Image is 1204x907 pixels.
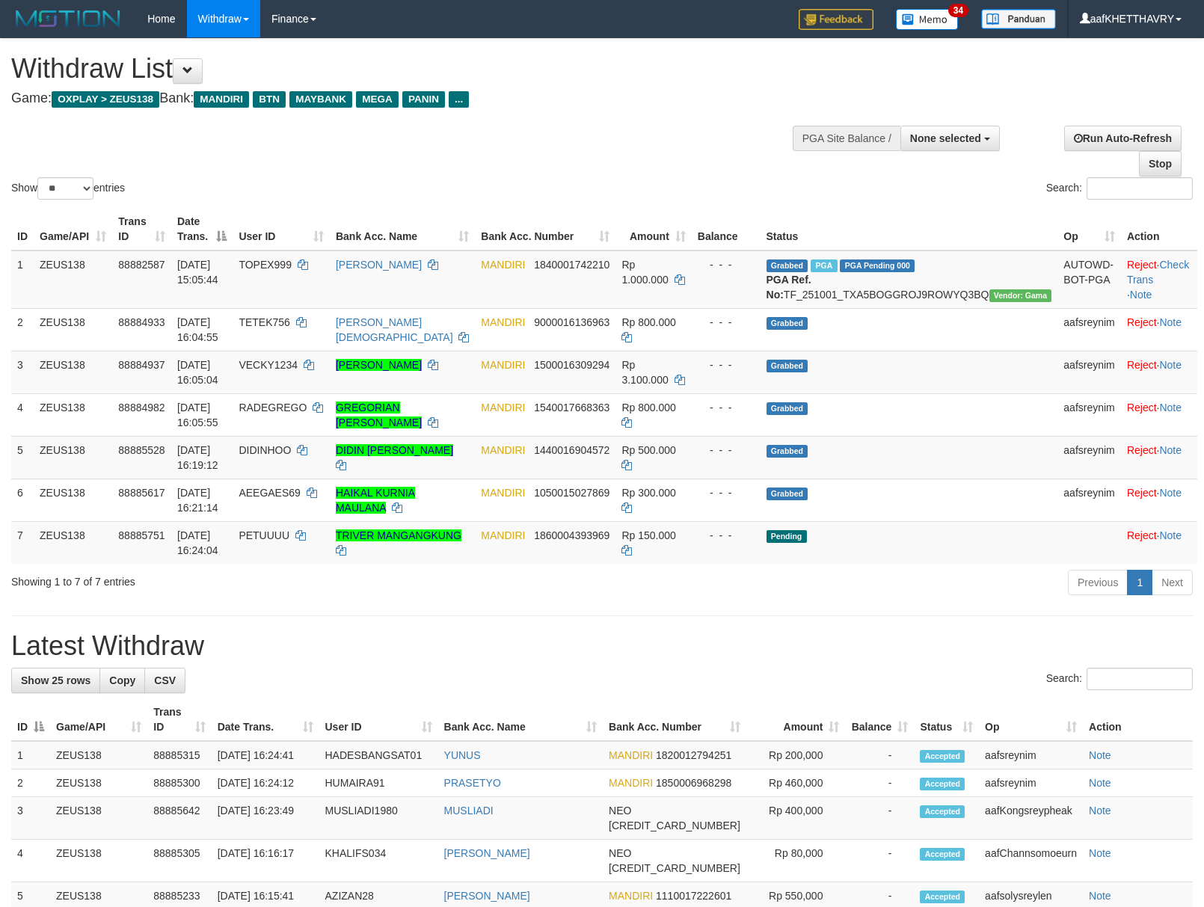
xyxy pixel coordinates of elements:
th: Status [761,208,1058,250]
td: · [1121,436,1197,479]
a: DIDIN [PERSON_NAME] [336,444,453,456]
td: · · [1121,250,1197,309]
th: Amount: activate to sort column ascending [746,698,846,741]
a: Note [1159,487,1182,499]
span: None selected [910,132,981,144]
span: MANDIRI [481,359,525,371]
h1: Withdraw List [11,54,787,84]
td: · [1121,393,1197,436]
span: MEGA [356,91,399,108]
select: Showentries [37,177,93,200]
a: Note [1159,529,1182,541]
td: [DATE] 16:16:17 [212,840,319,882]
span: Copy 5859457168856576 to clipboard [609,820,740,831]
span: TETEK756 [239,316,289,328]
a: GREGORIAN [PERSON_NAME] [336,402,422,428]
span: Copy [109,674,135,686]
td: 88885642 [147,797,211,840]
span: Accepted [920,750,965,763]
a: PRASETYO [444,777,501,789]
span: NEO [609,847,631,859]
span: [DATE] 16:05:55 [177,402,218,428]
a: Copy [99,668,145,693]
span: MANDIRI [481,259,525,271]
button: None selected [900,126,1000,151]
td: aafsreynim [1057,351,1121,393]
td: 88885305 [147,840,211,882]
span: Rp 800.000 [621,316,675,328]
span: NEO [609,805,631,817]
a: Previous [1068,570,1128,595]
a: YUNUS [444,749,481,761]
span: [DATE] 16:05:04 [177,359,218,386]
th: Trans ID: activate to sort column ascending [147,698,211,741]
span: Rp 1.000.000 [621,259,668,286]
td: MUSLIADI1980 [319,797,438,840]
div: - - - [698,443,755,458]
span: Copy 1860004393969 to clipboard [534,529,609,541]
a: Check Trans [1127,259,1189,286]
input: Search: [1087,668,1193,690]
a: Reject [1127,316,1157,328]
th: Bank Acc. Name: activate to sort column ascending [330,208,475,250]
span: Copy 5859459221945263 to clipboard [609,862,740,874]
td: 7 [11,521,34,564]
span: [DATE] 15:05:44 [177,259,218,286]
span: MANDIRI [481,444,525,456]
td: 5 [11,436,34,479]
td: 6 [11,479,34,521]
a: Note [1159,444,1182,456]
a: Note [1089,777,1111,789]
td: 88885315 [147,741,211,769]
span: Vendor URL: https://trx31.1velocity.biz [989,289,1052,302]
span: Copy 1840001742210 to clipboard [534,259,609,271]
span: [DATE] 16:24:04 [177,529,218,556]
a: Next [1152,570,1193,595]
span: Copy 1440016904572 to clipboard [534,444,609,456]
th: Op: activate to sort column ascending [979,698,1083,741]
span: Grabbed [767,360,808,372]
a: [PERSON_NAME][DEMOGRAPHIC_DATA] [336,316,453,343]
span: Copy 9000016136963 to clipboard [534,316,609,328]
td: TF_251001_TXA5BOGGROJ9ROWYQ3BQ [761,250,1058,309]
th: Op: activate to sort column ascending [1057,208,1121,250]
th: User ID: activate to sort column ascending [233,208,330,250]
span: [DATE] 16:21:14 [177,487,218,514]
td: aafsreynim [1057,393,1121,436]
a: Run Auto-Refresh [1064,126,1182,151]
td: KHALIFS034 [319,840,438,882]
td: Rp 80,000 [746,840,846,882]
td: 1 [11,250,34,309]
td: aafsreynim [979,741,1083,769]
td: HUMAIRA91 [319,769,438,797]
a: Note [1130,289,1152,301]
div: Showing 1 to 7 of 7 entries [11,568,491,589]
td: [DATE] 16:24:41 [212,741,319,769]
td: ZEUS138 [34,308,112,351]
span: Accepted [920,848,965,861]
td: Rp 400,000 [746,797,846,840]
a: Reject [1127,444,1157,456]
span: Copy 1850006968298 to clipboard [656,777,731,789]
td: ZEUS138 [50,840,147,882]
a: Stop [1139,151,1182,176]
td: ZEUS138 [50,741,147,769]
a: [PERSON_NAME] [444,890,530,902]
div: - - - [698,257,755,272]
span: Rp 800.000 [621,402,675,413]
span: Rp 300.000 [621,487,675,499]
a: Note [1089,805,1111,817]
img: Feedback.jpg [799,9,873,30]
span: Accepted [920,805,965,818]
th: ID [11,208,34,250]
th: Date Trans.: activate to sort column descending [171,208,233,250]
a: Reject [1127,359,1157,371]
td: - [845,741,914,769]
img: Button%20Memo.svg [896,9,959,30]
span: Rp 150.000 [621,529,675,541]
a: CSV [144,668,185,693]
th: Game/API: activate to sort column ascending [50,698,147,741]
th: Balance: activate to sort column ascending [845,698,914,741]
td: [DATE] 16:24:12 [212,769,319,797]
b: PGA Ref. No: [767,274,811,301]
